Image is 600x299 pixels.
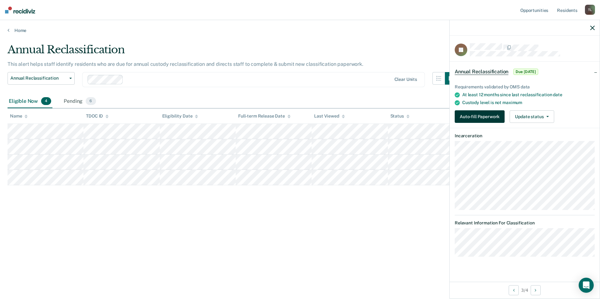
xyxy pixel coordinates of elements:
[314,113,345,119] div: Last Viewed
[455,110,505,123] button: Auto-fill Paperwork
[585,5,595,15] div: T L
[455,84,595,90] div: Requirements validated by OMS data
[579,278,594,293] div: Open Intercom Messenger
[455,110,507,123] a: Auto-fill Paperwork
[450,62,600,82] div: Annual ReclassificationDue [DATE]
[86,113,109,119] div: TDOC ID
[8,43,458,61] div: Annual Reclassification
[455,69,508,75] span: Annual Reclassification
[238,113,291,119] div: Full-term Release Date
[5,7,35,13] img: Recidiviz
[513,69,538,75] span: Due [DATE]
[8,28,592,33] a: Home
[450,282,600,298] div: 3 / 4
[455,133,595,139] dt: Incarceration
[10,76,67,81] span: Annual Reclassification
[502,100,522,105] span: maximum
[62,95,97,108] div: Pending
[509,285,519,295] button: Previous Opportunity
[394,77,417,82] div: Clear units
[531,285,541,295] button: Next Opportunity
[8,95,52,108] div: Eligible Now
[10,113,28,119] div: Name
[510,110,554,123] button: Update status
[86,97,96,105] span: 6
[553,92,562,97] span: date
[162,113,198,119] div: Eligibility Date
[462,92,595,97] div: At least 12 months since last reclassification
[462,100,595,105] div: Custody level is not
[41,97,51,105] span: 4
[455,220,595,226] dt: Relevant Information For Classification
[390,113,410,119] div: Status
[8,61,363,67] p: This alert helps staff identify residents who are due for annual custody reclassification and dir...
